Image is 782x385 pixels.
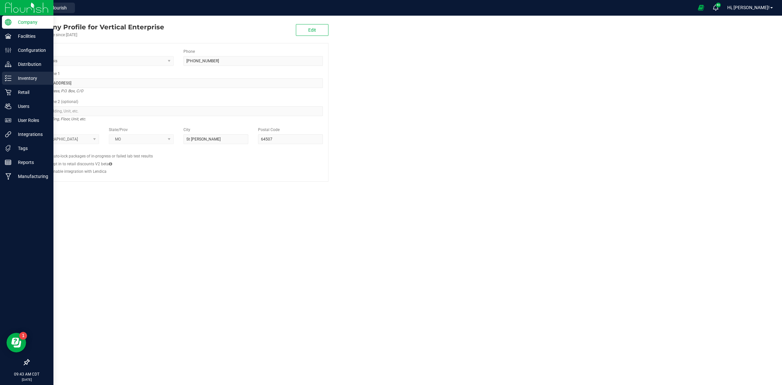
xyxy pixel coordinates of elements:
label: Postal Code [258,127,280,133]
h2: Configs [34,149,323,153]
input: (123) 456-7890 [183,56,323,66]
p: 09:43 AM CDT [3,371,51,377]
i: Suite, Building, Floor, Unit, etc. [34,115,86,123]
inline-svg: Tags [5,145,11,152]
span: Hi, [PERSON_NAME]! [727,5,770,10]
label: State/Prov [109,127,128,133]
p: Users [11,102,51,110]
label: Auto-lock packages of in-progress or failed lab test results [51,153,153,159]
p: User Roles [11,116,51,124]
label: Opt in to retail discounts V2 beta [51,161,112,167]
inline-svg: Configuration [5,47,11,53]
div: Account active since [DATE] [29,32,164,38]
p: Tags [11,144,51,152]
p: Integrations [11,130,51,138]
span: 9+ [717,4,720,7]
inline-svg: Inventory [5,75,11,81]
inline-svg: Integrations [5,131,11,138]
iframe: Resource center [7,333,26,352]
p: Inventory [11,74,51,82]
inline-svg: Reports [5,159,11,166]
inline-svg: Company [5,19,11,25]
label: City [183,127,190,133]
div: Vertical Enterprise [29,22,164,32]
span: Edit [308,27,316,33]
p: Configuration [11,46,51,54]
inline-svg: Users [5,103,11,110]
p: Facilities [11,32,51,40]
inline-svg: Manufacturing [5,173,11,180]
p: Manufacturing [11,172,51,180]
label: Phone [183,49,195,54]
inline-svg: Retail [5,89,11,96]
inline-svg: User Roles [5,117,11,124]
inline-svg: Distribution [5,61,11,67]
input: Suite, Building, Unit, etc. [34,106,323,116]
label: Address Line 2 (optional) [34,99,78,105]
button: Edit [296,24,328,36]
p: Distribution [11,60,51,68]
input: Postal Code [258,134,323,144]
p: Reports [11,158,51,166]
input: City [183,134,248,144]
p: [DATE] [3,377,51,382]
p: Company [11,18,51,26]
span: Open Ecommerce Menu [694,1,708,14]
inline-svg: Facilities [5,33,11,39]
p: Retail [11,88,51,96]
input: Address [34,78,323,88]
label: Enable integration with Lendica [51,169,107,174]
iframe: Resource center unread badge [19,332,27,340]
i: Street address, P.O. Box, C/O [34,87,83,95]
